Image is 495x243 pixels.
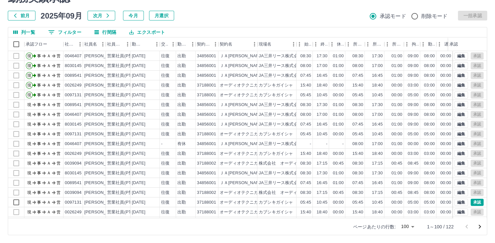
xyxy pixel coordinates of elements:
[188,39,198,49] button: メニュー
[380,12,406,20] span: 承認モード
[89,27,121,37] button: 行間隔
[313,37,329,51] div: 終業
[37,73,41,78] text: 事
[333,92,344,98] div: 00:00
[24,37,63,51] div: 承認フロー
[408,121,419,128] div: 09:00
[317,92,327,98] div: 10:45
[47,73,51,78] text: Ａ
[392,131,402,137] div: 00:00
[177,121,186,128] div: 出勤
[107,131,141,137] div: 営業社員(PT契約)
[424,121,435,128] div: 08:00
[47,83,51,88] text: Ａ
[57,122,61,127] text: 営
[372,112,383,118] div: 17:00
[333,112,344,118] div: 01:00
[352,112,363,118] div: 08:00
[454,121,468,128] button: 編集
[27,63,31,68] text: 現
[392,102,402,108] div: 01:00
[352,92,363,98] div: 05:45
[440,92,451,98] div: 00:00
[454,101,468,108] button: 編集
[424,102,435,108] div: 08:00
[47,54,51,58] text: Ａ
[300,131,311,137] div: 05:45
[107,121,139,128] div: 営業社員(P契約)
[57,112,61,117] text: 営
[408,63,419,69] div: 09:00
[75,39,85,49] button: メニュー
[317,53,327,59] div: 17:30
[65,131,82,137] div: 0097131
[424,131,435,137] div: 05:00
[84,82,120,88] div: [PERSON_NAME]
[257,37,296,51] div: 現場名
[37,102,41,107] text: 事
[132,73,145,79] div: [DATE]
[124,27,170,37] button: エクスポート
[365,37,384,51] div: 所定終業
[37,142,41,146] text: 事
[65,82,82,88] div: 0026249
[428,37,435,51] div: 勤務
[88,11,115,20] button: 次月
[197,53,216,59] div: 34856001
[176,37,196,51] div: 勤務区分
[197,102,216,108] div: 34856001
[408,102,419,108] div: 09:00
[177,53,186,59] div: 出勤
[220,37,232,51] div: 契約名
[107,112,139,118] div: 営業社員(P契約)
[473,220,486,233] button: 次のページへ
[132,131,145,137] div: [DATE]
[440,131,451,137] div: 00:00
[326,141,327,147] div: -
[132,82,145,88] div: [DATE]
[26,37,47,51] div: 承認フロー
[197,141,216,147] div: 34856001
[197,37,211,51] div: 契約コード
[107,92,141,98] div: 営業社員(PT契約)
[352,73,363,79] div: 07:45
[372,121,383,128] div: 16:45
[408,82,419,88] div: 03:00
[107,53,139,59] div: 営業社員(P契約)
[131,37,160,51] div: 勤務日
[310,141,311,147] div: -
[57,132,61,136] text: 営
[160,37,176,51] div: 交通費
[259,131,336,137] div: カブシキガイシャ オーディオテクニカ
[47,112,51,117] text: Ａ
[372,63,383,69] div: 17:00
[177,92,186,98] div: 出勤
[132,92,145,98] div: [DATE]
[454,169,468,177] button: 編集
[37,132,41,136] text: 事
[37,112,41,117] text: 事
[440,63,451,69] div: 00:00
[220,102,264,108] div: ＪＡ[PERSON_NAME]
[84,53,120,59] div: [PERSON_NAME]
[392,82,402,88] div: 00:00
[454,62,468,69] button: 編集
[161,82,170,88] div: 往復
[57,83,61,88] text: 営
[132,141,145,147] div: [DATE]
[132,63,145,69] div: [DATE]
[197,73,216,79] div: 34856001
[444,37,451,51] div: 遅刻等
[373,37,383,51] div: 所定終業
[372,53,383,59] div: 17:30
[259,53,358,59] div: JA三井リース株式会社 本社 人事総務部 総務室
[345,37,365,51] div: 所定開始
[408,112,419,118] div: 09:00
[27,132,31,136] text: 現
[57,63,61,68] text: 営
[65,63,82,69] div: 8030145
[454,52,468,60] button: 編集
[398,222,417,231] div: 100
[372,102,383,108] div: 17:30
[197,112,216,118] div: 34856001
